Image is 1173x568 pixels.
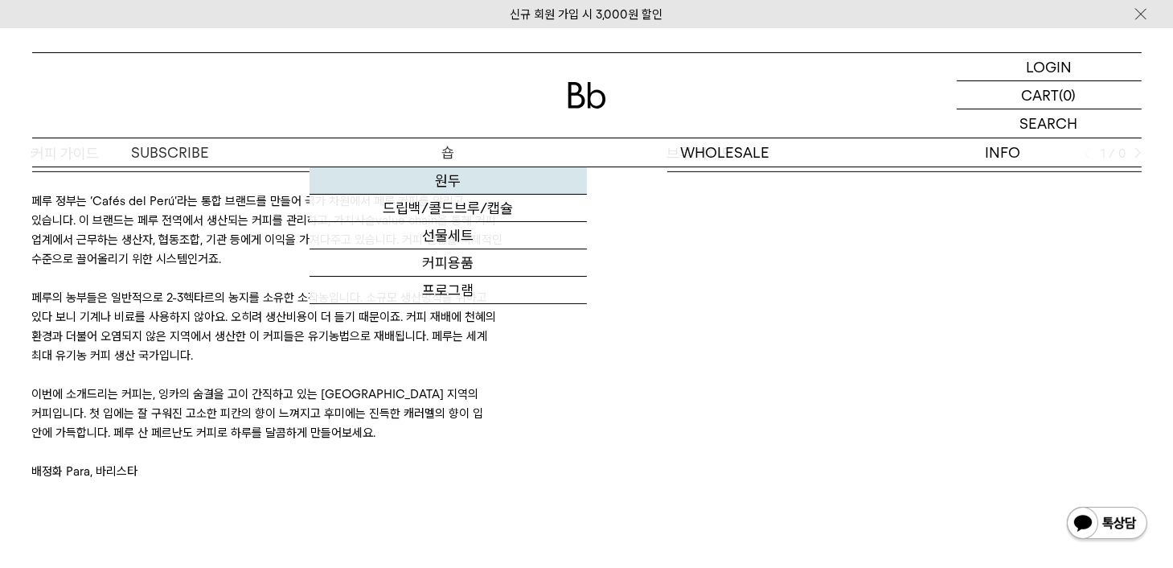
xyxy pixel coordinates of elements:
[864,138,1142,167] p: INFO
[32,385,507,442] p: 이번에 소개드리는 커피는, 잉카의 숨결을 고이 간직하고 있는 [GEOGRAPHIC_DATA] 지역의 커피입니다. 첫 입에는 잘 구워진 고소한 피칸의 향이 느껴지고 후미에는 진...
[32,191,507,269] p: 페루 정부는 ‘Cafés del Perú’라는 통합 브랜드를 만들어 국가 차원에서 페루 커피를 알리고 있습니다. 이 브랜드는 페루 전역에서 생산되는 커피를 관리하고, 가치사슬...
[511,7,663,22] a: 신규 회원 가입 시 3,000원 할인
[32,288,507,365] p: 페루의 농부들은 일반적으로 2-3헥타르의 농지를 소유한 소작농입니다. 소규모 생산방식을 취하고 있다 보니 기계나 비료를 사용하지 않아요. 오히려 생산비용이 더 들기 때문이죠....
[32,138,310,167] a: SUBSCRIBE
[957,53,1142,81] a: LOGIN
[1060,81,1077,109] p: (0)
[1026,53,1072,80] p: LOGIN
[1065,505,1149,544] img: 카카오톡 채널 1:1 채팅 버튼
[1020,109,1078,138] p: SEARCH
[310,277,587,304] a: 프로그램
[310,195,587,222] a: 드립백/콜드브루/캡슐
[310,167,587,195] a: 원두
[310,249,587,277] a: 커피용품
[957,81,1142,109] a: CART (0)
[587,138,864,167] p: WHOLESALE
[1022,81,1060,109] p: CART
[568,82,606,109] img: 로고
[32,462,507,481] p: 배정화 Para, 바리스타
[310,138,587,167] a: 숍
[310,222,587,249] a: 선물세트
